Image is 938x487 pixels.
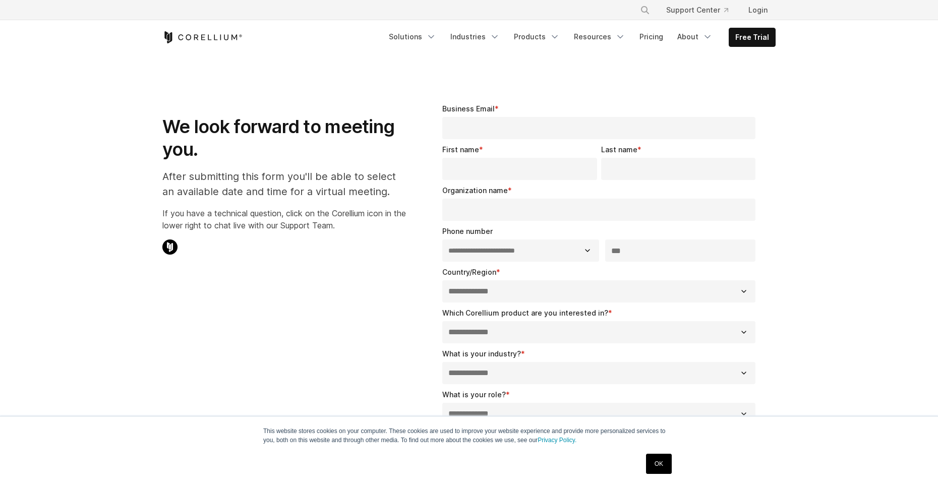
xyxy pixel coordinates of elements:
span: What is your industry? [442,349,521,358]
span: Phone number [442,227,493,235]
span: Last name [601,145,637,154]
a: Login [740,1,776,19]
a: Industries [444,28,506,46]
button: Search [636,1,654,19]
a: Corellium Home [162,31,243,43]
span: What is your role? [442,390,506,399]
a: Privacy Policy. [538,437,576,444]
a: Support Center [658,1,736,19]
span: Organization name [442,186,508,195]
a: Pricing [633,28,669,46]
a: Resources [568,28,631,46]
h1: We look forward to meeting you. [162,115,406,161]
p: This website stores cookies on your computer. These cookies are used to improve your website expe... [263,427,675,445]
a: About [671,28,719,46]
div: Navigation Menu [383,28,776,47]
a: OK [646,454,672,474]
div: Navigation Menu [628,1,776,19]
a: Free Trial [729,28,775,46]
span: Which Corellium product are you interested in? [442,309,608,317]
span: First name [442,145,479,154]
span: Country/Region [442,268,496,276]
a: Products [508,28,566,46]
p: If you have a technical question, click on the Corellium icon in the lower right to chat live wit... [162,207,406,231]
a: Solutions [383,28,442,46]
span: Business Email [442,104,495,113]
p: After submitting this form you'll be able to select an available date and time for a virtual meet... [162,169,406,199]
img: Corellium Chat Icon [162,239,178,255]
